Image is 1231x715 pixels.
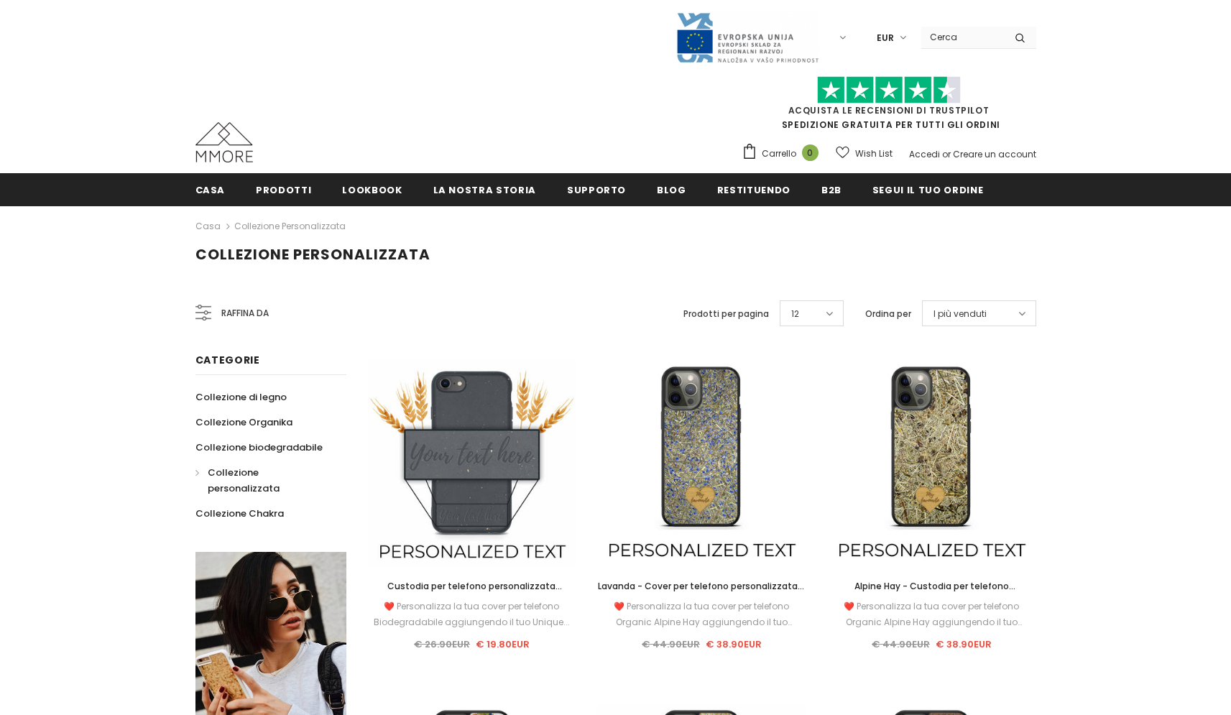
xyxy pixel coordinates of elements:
[706,637,762,651] span: € 38.90EUR
[195,218,221,235] a: Casa
[195,507,284,520] span: Collezione Chakra
[642,637,700,651] span: € 44.90EUR
[877,31,894,45] span: EUR
[567,173,626,206] a: supporto
[909,148,940,160] a: Accedi
[762,147,796,161] span: Carrello
[368,578,576,594] a: Custodia per telefono personalizzata biodegradabile - nera
[195,440,323,454] span: Collezione biodegradabile
[208,466,280,495] span: Collezione personalizzata
[195,460,331,501] a: Collezione personalizzata
[844,580,1019,608] span: Alpine Hay - Custodia per telefono personalizzata - Regalo personalizzato
[567,183,626,197] span: supporto
[855,147,893,161] span: Wish List
[865,307,911,321] label: Ordina per
[872,183,983,197] span: Segui il tuo ordine
[221,305,269,321] span: Raffina da
[742,83,1036,131] span: SPEDIZIONE GRATUITA PER TUTTI GLI ORDINI
[827,599,1036,630] div: ❤️ Personalizza la tua cover per telefono Organic Alpine Hay aggiungendo il tuo Unique...
[936,637,992,651] span: € 38.90EUR
[788,104,990,116] a: Acquista le recensioni di TrustPilot
[195,410,292,435] a: Collezione Organika
[791,307,799,321] span: 12
[657,183,686,197] span: Blog
[195,353,260,367] span: Categorie
[195,173,226,206] a: Casa
[598,580,805,608] span: Lavanda - Cover per telefono personalizzata - Regalo personalizzato
[942,148,951,160] span: or
[717,183,790,197] span: Restituendo
[195,244,430,264] span: Collezione personalizzata
[872,173,983,206] a: Segui il tuo ordine
[476,637,530,651] span: € 19.80EUR
[953,148,1036,160] a: Creare un account
[717,173,790,206] a: Restituendo
[933,307,987,321] span: I più venduti
[676,11,819,64] img: Javni Razpis
[256,173,311,206] a: Prodotti
[597,578,806,594] a: Lavanda - Cover per telefono personalizzata - Regalo personalizzato
[742,143,826,165] a: Carrello 0
[836,141,893,166] a: Wish List
[821,173,842,206] a: B2B
[921,27,1004,47] input: Search Site
[657,173,686,206] a: Blog
[195,183,226,197] span: Casa
[414,637,470,651] span: € 26.90EUR
[433,183,536,197] span: La nostra storia
[802,144,819,161] span: 0
[195,501,284,526] a: Collezione Chakra
[195,435,323,460] a: Collezione biodegradabile
[821,183,842,197] span: B2B
[597,599,806,630] div: ❤️ Personalizza la tua cover per telefono Organic Alpine Hay aggiungendo il tuo Unique...
[342,183,402,197] span: Lookbook
[387,580,562,608] span: Custodia per telefono personalizzata biodegradabile - nera
[827,578,1036,594] a: Alpine Hay - Custodia per telefono personalizzata - Regalo personalizzato
[234,220,346,232] a: Collezione personalizzata
[342,173,402,206] a: Lookbook
[872,637,930,651] span: € 44.90EUR
[817,76,961,104] img: Fidati di Pilot Stars
[256,183,311,197] span: Prodotti
[195,390,287,404] span: Collezione di legno
[368,599,576,630] div: ❤️ Personalizza la tua cover per telefono Biodegradabile aggiungendo il tuo Unique...
[433,173,536,206] a: La nostra storia
[195,122,253,162] img: Casi MMORE
[676,31,819,43] a: Javni Razpis
[195,384,287,410] a: Collezione di legno
[195,415,292,429] span: Collezione Organika
[683,307,769,321] label: Prodotti per pagina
